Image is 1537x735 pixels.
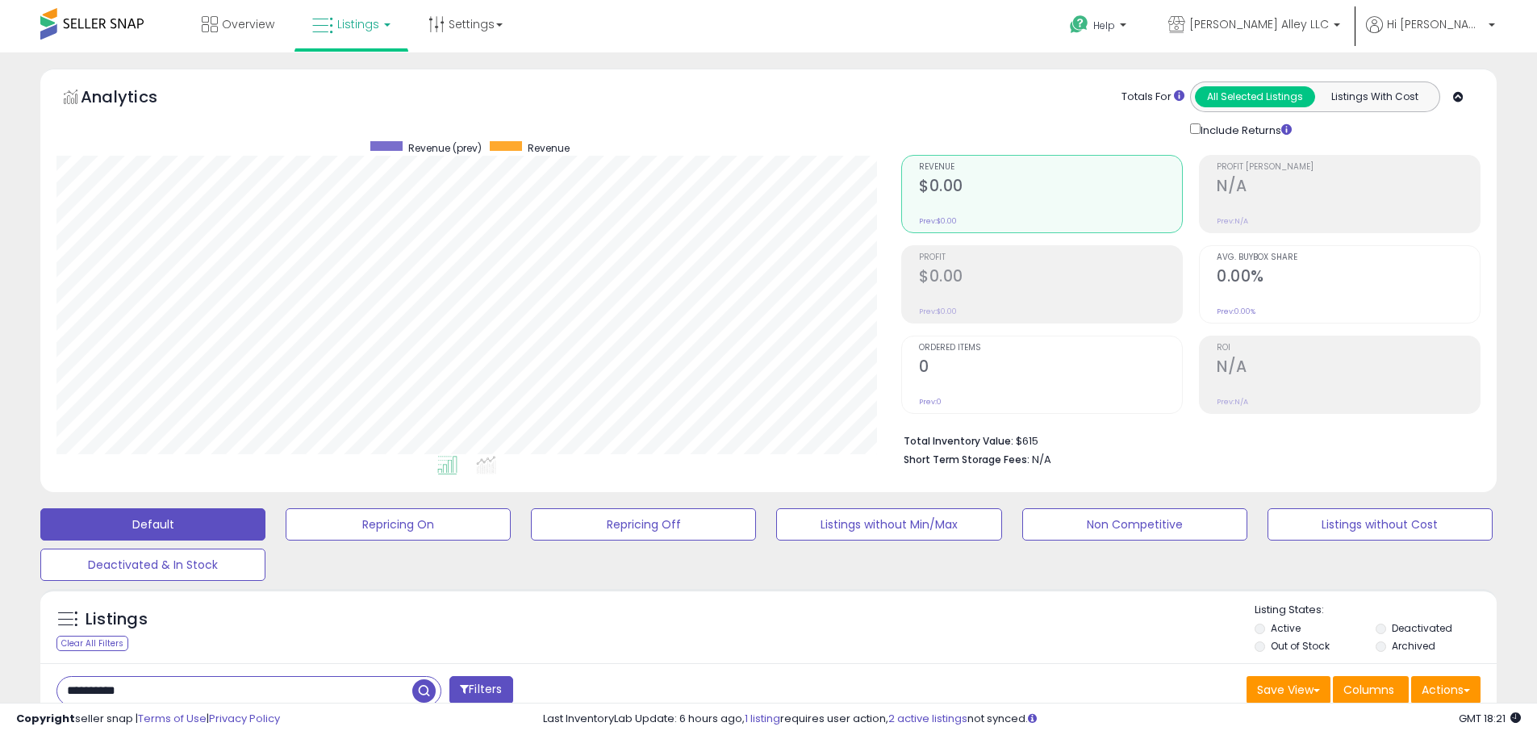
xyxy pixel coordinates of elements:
[528,141,570,155] span: Revenue
[1411,676,1481,704] button: Actions
[1057,2,1142,52] a: Help
[1217,307,1255,316] small: Prev: 0.00%
[919,253,1182,262] span: Profit
[745,711,780,726] a: 1 listing
[1459,711,1521,726] span: 2025-08-13 18:21 GMT
[919,216,957,226] small: Prev: $0.00
[1392,639,1435,653] label: Archived
[919,397,942,407] small: Prev: 0
[1366,16,1495,52] a: Hi [PERSON_NAME]
[1392,621,1452,635] label: Deactivated
[1343,682,1394,698] span: Columns
[919,357,1182,379] h2: 0
[1032,452,1051,467] span: N/A
[56,636,128,651] div: Clear All Filters
[1217,177,1480,198] h2: N/A
[449,676,512,704] button: Filters
[337,16,379,32] span: Listings
[1217,163,1480,172] span: Profit [PERSON_NAME]
[919,163,1182,172] span: Revenue
[16,711,75,726] strong: Copyright
[1268,508,1493,541] button: Listings without Cost
[408,141,482,155] span: Revenue (prev)
[222,16,274,32] span: Overview
[1178,120,1311,139] div: Include Returns
[1093,19,1115,32] span: Help
[86,608,148,631] h5: Listings
[81,86,189,112] h5: Analytics
[1217,267,1480,289] h2: 0.00%
[904,434,1013,448] b: Total Inventory Value:
[1217,397,1248,407] small: Prev: N/A
[1271,621,1301,635] label: Active
[904,430,1468,449] li: $615
[1247,676,1330,704] button: Save View
[1189,16,1329,32] span: [PERSON_NAME] Alley LLC
[1022,508,1247,541] button: Non Competitive
[1217,253,1480,262] span: Avg. Buybox Share
[1195,86,1315,107] button: All Selected Listings
[904,453,1030,466] b: Short Term Storage Fees:
[40,549,265,581] button: Deactivated & In Stock
[531,508,756,541] button: Repricing Off
[1387,16,1484,32] span: Hi [PERSON_NAME]
[286,508,511,541] button: Repricing On
[1271,639,1330,653] label: Out of Stock
[138,711,207,726] a: Terms of Use
[919,344,1182,353] span: Ordered Items
[1121,90,1184,105] div: Totals For
[1333,676,1409,704] button: Columns
[919,307,957,316] small: Prev: $0.00
[1217,216,1248,226] small: Prev: N/A
[1255,603,1497,618] p: Listing States:
[1314,86,1435,107] button: Listings With Cost
[1217,344,1480,353] span: ROI
[1069,15,1089,35] i: Get Help
[919,177,1182,198] h2: $0.00
[543,712,1521,727] div: Last InventoryLab Update: 6 hours ago, requires user action, not synced.
[16,712,280,727] div: seller snap | |
[776,508,1001,541] button: Listings without Min/Max
[40,508,265,541] button: Default
[888,711,967,726] a: 2 active listings
[1217,357,1480,379] h2: N/A
[919,267,1182,289] h2: $0.00
[209,711,280,726] a: Privacy Policy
